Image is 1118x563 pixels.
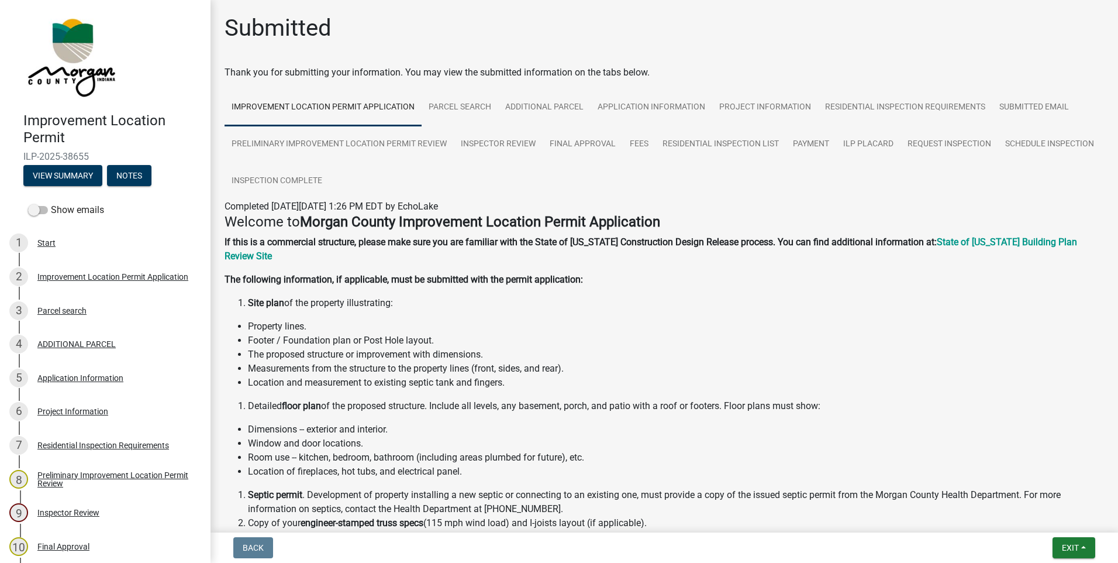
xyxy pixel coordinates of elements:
[248,296,1104,310] li: of the property illustrating:
[498,89,591,126] a: ADDITIONAL PARCEL
[107,171,151,181] wm-modal-confirm: Notes
[1062,543,1079,552] span: Exit
[37,374,123,382] div: Application Information
[248,362,1104,376] li: Measurements from the structure to the property lines (front, sides, and rear).
[591,89,712,126] a: Application Information
[23,165,102,186] button: View Summary
[9,267,28,286] div: 2
[107,165,151,186] button: Notes
[23,171,102,181] wm-modal-confirm: Summary
[786,126,836,163] a: Payment
[1053,537,1095,558] button: Exit
[836,126,900,163] a: ILP Placard
[37,239,56,247] div: Start
[712,89,818,126] a: Project Information
[301,517,423,528] strong: engineer-stamped truss specs
[248,399,1104,413] li: Detailed of the proposed structure. Include all levels, any basement, porch, and patio with a roo...
[23,151,187,162] span: ILP-2025-38655
[23,112,201,146] h4: Improvement Location Permit
[37,307,87,315] div: Parcel search
[248,423,1104,437] li: Dimensions -- exterior and interior.
[248,465,1104,479] li: Location of fireplaces, hot tubs, and electrical panel.
[9,369,28,387] div: 5
[225,274,583,285] strong: The following information, if applicable, must be submitted with the permit application:
[225,14,332,42] h1: Submitted
[23,12,118,100] img: Morgan County, Indiana
[9,234,28,252] div: 1
[37,471,192,488] div: Preliminary Improvement Location Permit Review
[992,89,1076,126] a: Submitted Email
[248,488,1104,516] li: . Development of property installing a new septic or connecting to an existing one, must provide ...
[225,201,438,212] span: Completed [DATE][DATE] 1:26 PM EDT by EchoLake
[9,335,28,353] div: 4
[225,126,454,163] a: Preliminary Improvement Location Permit Review
[9,402,28,421] div: 6
[9,470,28,489] div: 8
[248,376,1104,390] li: Location and measurement to existing septic tank and fingers.
[818,89,992,126] a: Residential Inspection Requirements
[9,436,28,455] div: 7
[248,334,1104,348] li: Footer / Foundation plan or Post Hole layout.
[248,348,1104,362] li: The proposed structure or improvement with dimensions.
[623,126,655,163] a: Fees
[248,489,302,500] strong: Septic permit
[225,236,1077,262] a: State of [US_STATE] Building Plan Review Site
[37,340,116,348] div: ADDITIONAL PARCEL
[225,163,329,200] a: Inspection Complete
[300,214,660,230] strong: Morgan County Improvement Location Permit Application
[225,89,422,126] a: Improvement Location Permit Application
[248,451,1104,465] li: Room use -- kitchen, bedroom, bathroom (including areas plumbed for future), etc.
[37,509,99,517] div: Inspector Review
[248,297,284,308] strong: Site plan
[225,236,937,248] strong: If this is a commercial structure, please make sure you are familiar with the State of [US_STATE]...
[243,543,264,552] span: Back
[998,126,1101,163] a: Schedule Inspection
[37,543,89,551] div: Final Approval
[9,537,28,556] div: 10
[28,203,104,217] label: Show emails
[9,503,28,522] div: 9
[225,214,1104,231] h4: Welcome to
[37,441,169,449] div: Residential Inspection Requirements
[37,273,188,281] div: Improvement Location Permit Application
[543,126,623,163] a: Final Approval
[422,89,498,126] a: Parcel search
[248,437,1104,451] li: Window and door locations.
[248,516,1104,530] li: Copy of your (115 mph wind load) and I-joists layout (if applicable).
[37,407,108,416] div: Project Information
[248,320,1104,334] li: Property lines.
[655,126,786,163] a: Residential Inspection List
[282,400,321,411] strong: floor plan
[225,66,1104,80] div: Thank you for submitting your information. You may view the submitted information on the tabs below.
[900,126,998,163] a: Request Inspection
[233,537,273,558] button: Back
[454,126,543,163] a: Inspector Review
[9,301,28,320] div: 3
